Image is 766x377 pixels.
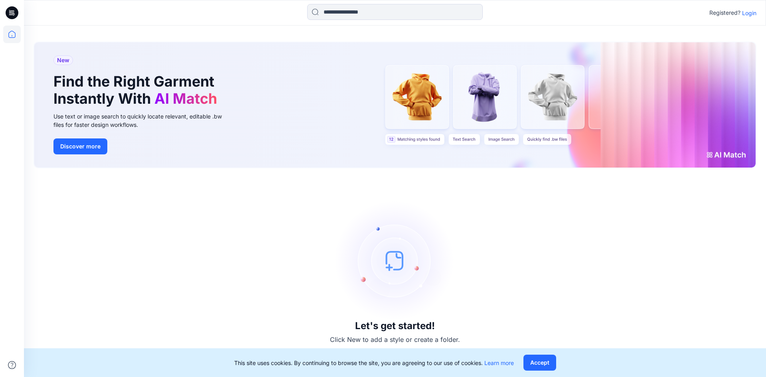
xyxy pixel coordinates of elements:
span: New [57,55,69,65]
p: Login [742,9,756,17]
button: Accept [523,355,556,371]
a: Learn more [484,359,514,366]
p: Click New to add a style or create a folder. [330,335,460,344]
button: Discover more [53,138,107,154]
h3: Let's get started! [355,320,435,332]
img: empty-state-image.svg [335,201,455,320]
div: Use text or image search to quickly locate relevant, editable .bw files for faster design workflows. [53,112,233,129]
p: This site uses cookies. By continuing to browse the site, you are agreeing to our use of cookies. [234,359,514,367]
h1: Find the Right Garment Instantly With [53,73,221,107]
p: Registered? [709,8,740,18]
span: AI Match [154,90,217,107]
